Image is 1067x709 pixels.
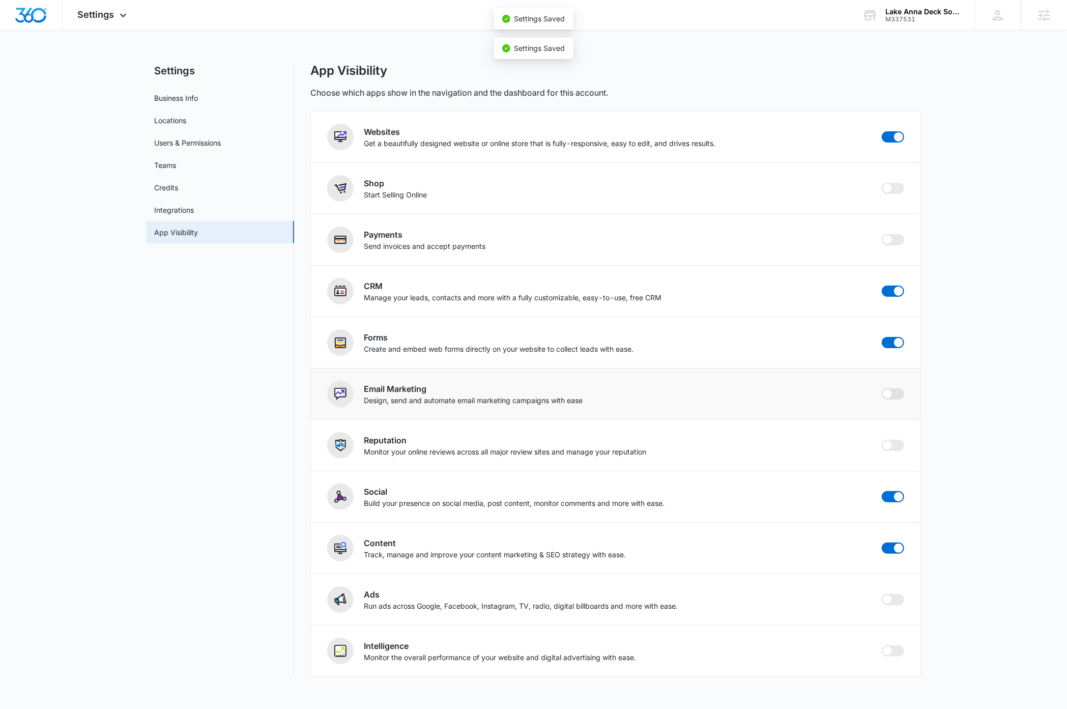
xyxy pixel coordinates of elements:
[334,439,347,451] img: Reputation
[154,227,198,238] a: App Visibility
[364,383,583,395] h2: Email Marketing
[334,182,347,194] img: Shop
[334,285,347,297] img: CRM
[334,336,347,349] img: Forms
[885,16,960,23] div: account id
[364,189,427,200] p: Start Selling Online
[78,9,114,20] span: Settings
[364,395,583,406] p: Design, send and automate email marketing campaigns with ease
[364,292,661,303] p: Manage your leads, contacts and more with a fully customizable, easy-to-use, free CRM
[310,63,387,78] h1: App Visibility
[334,593,347,606] img: Ads
[334,234,347,246] img: Payments
[885,8,960,16] div: account name
[154,115,186,126] a: Locations
[364,446,646,457] p: Monitor your online reviews across all major review sites and manage your reputation
[514,14,565,23] span: Settings Saved
[364,601,678,611] p: Run ads across Google, Facebook, Instagram, TV, radio, digital billboards and more with ease.
[502,15,510,23] span: check-circle
[364,537,626,549] h2: Content
[154,137,221,148] a: Users & Permissions
[334,491,347,503] img: Social
[364,434,646,446] h2: Reputation
[364,280,661,292] h2: CRM
[364,486,665,498] h2: Social
[364,549,626,560] p: Track, manage and improve your content marketing & SEO strategy with ease.
[364,640,636,652] h2: Intelligence
[154,160,176,171] a: Teams
[334,542,347,554] img: Content
[154,205,194,215] a: Integrations
[364,241,485,251] p: Send invoices and accept payments
[364,138,715,149] p: Get a beautifully designed website or online store that is fully-responsive, easy to edit, and dr...
[364,126,715,138] h2: Websites
[364,344,633,354] p: Create and embed web forms directly on your website to collect leads with ease.
[364,652,636,663] p: Monitor the overall performance of your website and digital advertising with ease.
[364,177,427,189] h2: Shop
[364,229,485,241] h2: Payments
[502,44,510,52] span: check-circle
[364,331,633,344] h2: Forms
[146,63,294,78] h2: Settings
[334,131,347,143] img: Websites
[364,498,665,508] p: Build your presence on social media, post content, monitor comments and more with ease.
[154,182,178,193] a: Credits
[154,93,198,103] a: Business Info
[334,388,347,400] img: Email Marketing
[334,645,347,657] img: Intelligence
[310,87,608,99] p: Choose which apps show in the navigation and the dashboard for this account.
[514,44,565,52] span: Settings Saved
[364,588,678,601] h2: Ads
